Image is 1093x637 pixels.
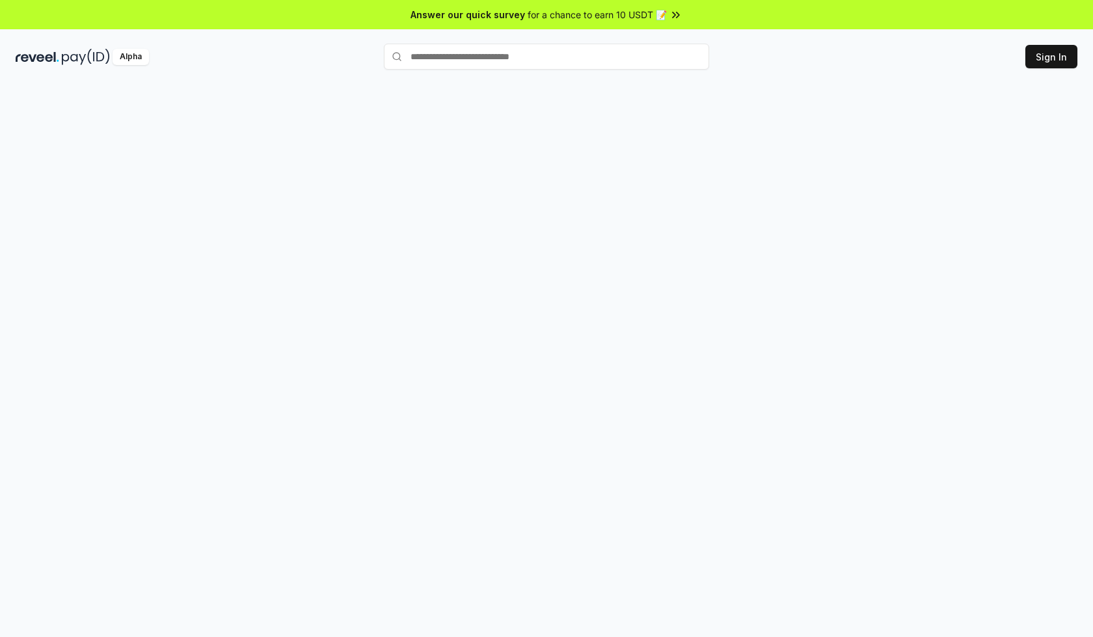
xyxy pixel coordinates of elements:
[113,49,149,65] div: Alpha
[16,49,59,65] img: reveel_dark
[528,8,667,21] span: for a chance to earn 10 USDT 📝
[62,49,110,65] img: pay_id
[411,8,525,21] span: Answer our quick survey
[1025,45,1077,68] button: Sign In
